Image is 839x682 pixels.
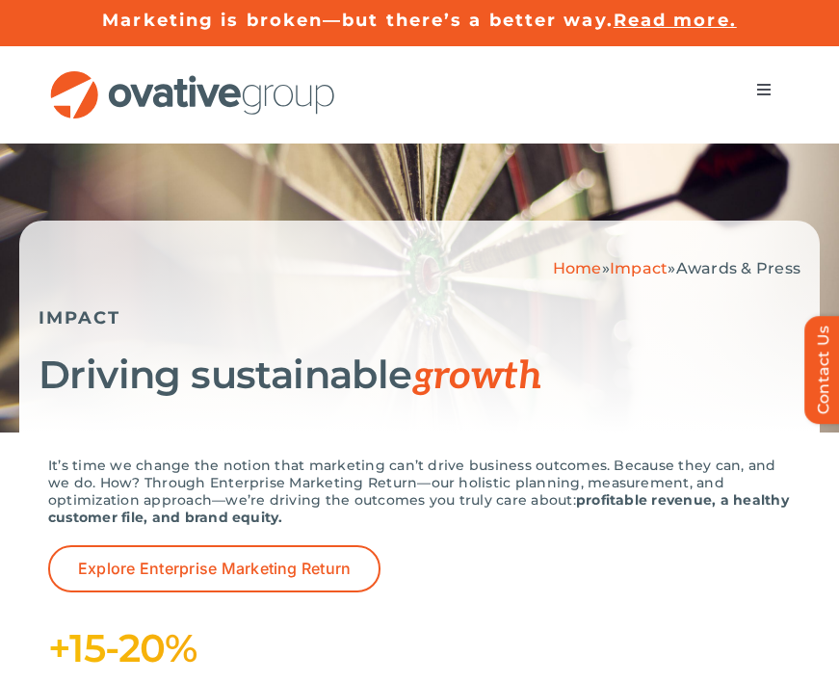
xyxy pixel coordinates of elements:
p: It’s time we change the notion that marketing can’t drive business outcomes. Because they can, an... [48,457,791,526]
h1: Driving sustainable [39,353,800,399]
span: growth [412,354,541,400]
h1: +15-20% [48,626,791,670]
strong: profitable revenue, a healthy customer file, and brand equity. [48,491,789,526]
span: » » [553,259,800,277]
a: Read more. [614,10,737,31]
a: OG_Full_horizontal_RGB [48,68,337,87]
span: Awards & Press [676,259,800,277]
a: Explore Enterprise Marketing Return [48,545,380,592]
a: Marketing is broken—but there’s a better way. [102,10,614,31]
span: Explore Enterprise Marketing Return [78,560,351,578]
h5: IMPACT [39,307,800,328]
nav: Menu [737,70,791,109]
a: Impact [610,259,668,277]
a: Home [553,259,602,277]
